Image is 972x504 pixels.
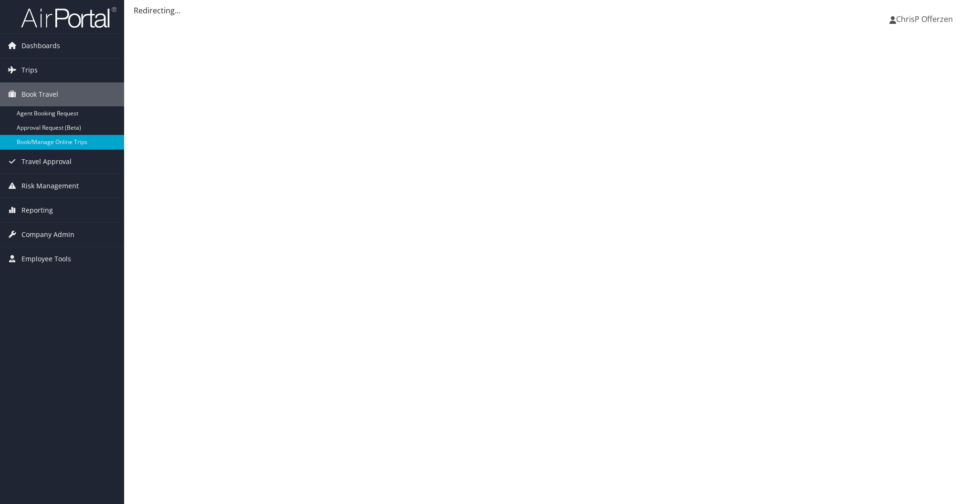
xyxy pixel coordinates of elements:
[21,150,72,174] span: Travel Approval
[21,223,74,247] span: Company Admin
[896,14,953,24] span: ChrisP Offerzen
[21,247,71,271] span: Employee Tools
[21,174,79,198] span: Risk Management
[21,58,38,82] span: Trips
[21,34,60,58] span: Dashboards
[889,5,962,33] a: ChrisP Offerzen
[21,198,53,222] span: Reporting
[21,6,116,29] img: airportal-logo.png
[21,82,58,106] span: Book Travel
[134,5,962,16] div: Redirecting...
